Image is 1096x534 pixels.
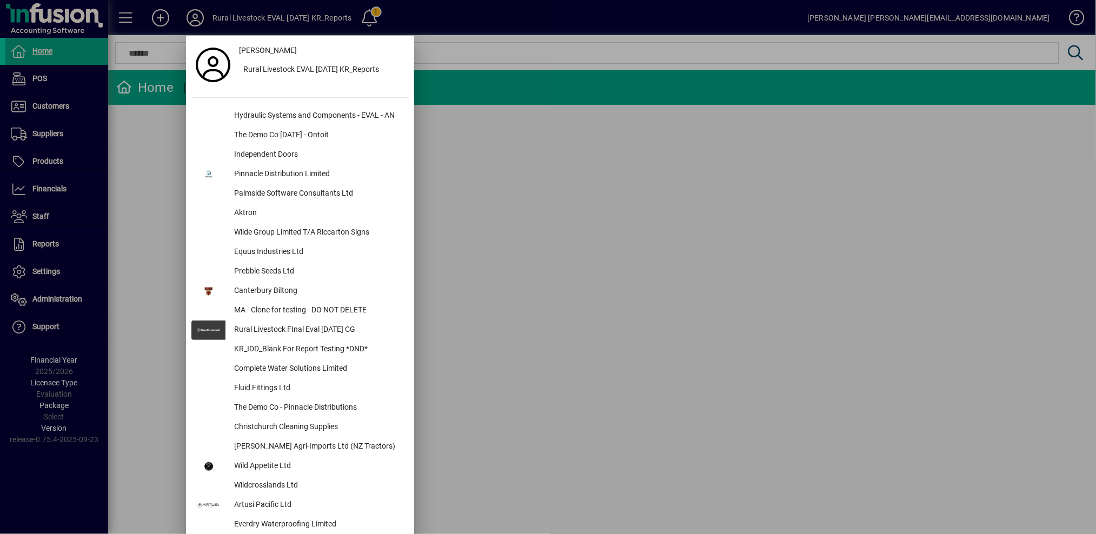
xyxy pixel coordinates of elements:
[225,301,409,321] div: MA - Clone for testing - DO NOT DELETE
[191,398,409,418] button: The Demo Co - Pinnacle Distributions
[225,359,409,379] div: Complete Water Solutions Limited
[225,184,409,204] div: Palmside Software Consultants Ltd
[225,457,409,476] div: Wild Appetite Ltd
[225,282,409,301] div: Canterbury Biltong
[225,437,409,457] div: [PERSON_NAME] Agri-Imports Ltd (NZ Tractors)
[225,379,409,398] div: Fluid Fittings Ltd
[191,476,409,496] button: Wildcrosslands Ltd
[191,301,409,321] button: MA - Clone for testing - DO NOT DELETE
[191,184,409,204] button: Palmside Software Consultants Ltd
[191,126,409,145] button: The Demo Co [DATE] - Ontoit
[225,418,409,437] div: Christchurch Cleaning Supplies
[225,398,409,418] div: The Demo Co - Pinnacle Distributions
[191,437,409,457] button: [PERSON_NAME] Agri-Imports Ltd (NZ Tractors)
[191,243,409,262] button: Equus Industries Ltd
[191,379,409,398] button: Fluid Fittings Ltd
[191,145,409,165] button: Independent Doors
[235,61,409,80] button: Rural Livestock EVAL [DATE] KR_Reports
[191,359,409,379] button: Complete Water Solutions Limited
[225,243,409,262] div: Equus Industries Ltd
[225,106,409,126] div: Hydraulic Systems and Components - EVAL - AN
[235,41,409,61] a: [PERSON_NAME]
[225,145,409,165] div: Independent Doors
[225,165,409,184] div: Pinnacle Distribution Limited
[191,340,409,359] button: KR_IDD_Blank For Report Testing *DND*
[225,126,409,145] div: The Demo Co [DATE] - Ontoit
[191,223,409,243] button: Wilde Group Limited T/A Riccarton Signs
[191,204,409,223] button: Aktron
[225,321,409,340] div: Rural Livestock FInal Eval [DATE] CG
[225,476,409,496] div: Wildcrosslands Ltd
[191,165,409,184] button: Pinnacle Distribution Limited
[225,496,409,515] div: Artusi Pacific Ltd
[191,282,409,301] button: Canterbury Biltong
[225,204,409,223] div: Aktron
[191,106,409,126] button: Hydraulic Systems and Components - EVAL - AN
[191,55,235,75] a: Profile
[191,321,409,340] button: Rural Livestock FInal Eval [DATE] CG
[191,418,409,437] button: Christchurch Cleaning Supplies
[225,262,409,282] div: Prebble Seeds Ltd
[191,262,409,282] button: Prebble Seeds Ltd
[191,496,409,515] button: Artusi Pacific Ltd
[225,340,409,359] div: KR_IDD_Blank For Report Testing *DND*
[225,223,409,243] div: Wilde Group Limited T/A Riccarton Signs
[239,45,297,56] span: [PERSON_NAME]
[191,457,409,476] button: Wild Appetite Ltd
